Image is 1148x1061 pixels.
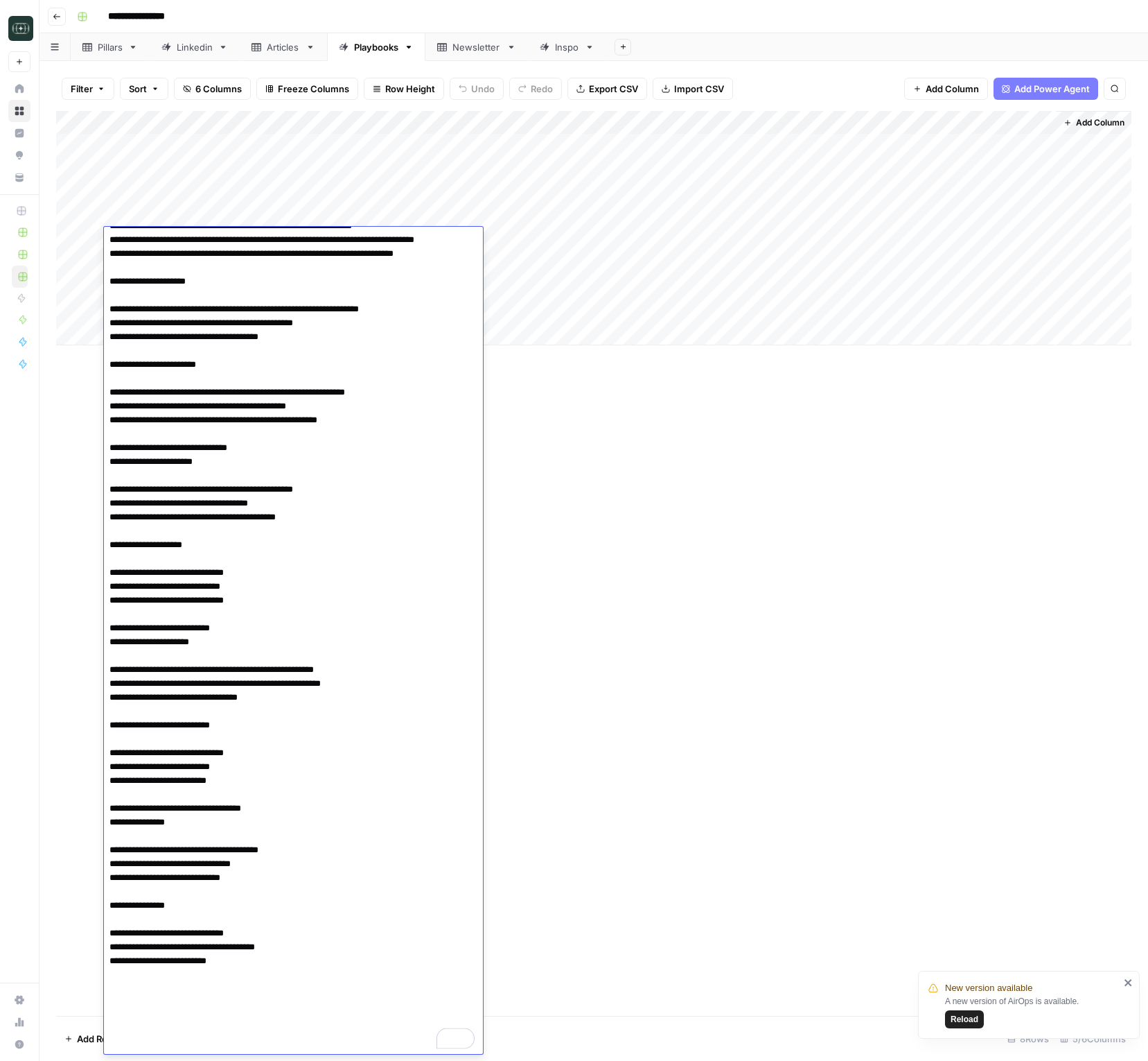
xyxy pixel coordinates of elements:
span: Filter [71,82,93,96]
button: Undo [450,78,504,100]
button: Redo [509,78,562,100]
span: Row Height [385,82,435,96]
a: Browse [8,100,30,122]
span: Export CSV [589,82,638,96]
button: Add Power Agent [994,78,1098,100]
span: Add Row [77,1032,115,1046]
a: Linkedin [150,33,240,61]
div: 5/6 Columns [1054,1028,1131,1050]
button: Add Column [1058,114,1130,132]
button: Freeze Columns [256,78,358,100]
span: Add Power Agent [1014,82,1090,96]
a: Usage [8,1011,30,1033]
button: Add Column [904,78,988,100]
button: Filter [62,78,114,100]
button: Reload [945,1010,984,1028]
img: Catalyst Logo [8,16,33,41]
div: Articles [267,40,300,54]
a: Opportunities [8,144,30,166]
a: Insights [8,122,30,144]
button: Sort [120,78,168,100]
span: Undo [471,82,495,96]
div: Playbooks [354,40,398,54]
button: close [1124,977,1133,988]
a: Settings [8,989,30,1011]
a: Your Data [8,166,30,189]
span: Reload [951,1013,978,1026]
a: Articles [240,33,327,61]
span: Freeze Columns [278,82,349,96]
button: Add Row [56,1028,123,1050]
button: 6 Columns [174,78,251,100]
div: 8 Rows [1002,1028,1054,1050]
span: Redo [531,82,553,96]
button: Export CSV [567,78,647,100]
a: Newsletter [425,33,528,61]
a: Home [8,78,30,100]
span: Import CSV [674,82,724,96]
span: 6 Columns [195,82,242,96]
span: Add Column [1076,117,1124,129]
div: Newsletter [452,40,501,54]
span: New version available [945,981,1032,995]
div: Linkedin [177,40,213,54]
button: Help + Support [8,1033,30,1055]
a: Playbooks [327,33,425,61]
a: Pillars [71,33,150,61]
button: Row Height [364,78,444,100]
button: Import CSV [653,78,733,100]
div: A new version of AirOps is available. [945,995,1120,1028]
span: Sort [129,82,147,96]
a: Inspo [528,33,606,61]
div: Inspo [555,40,579,54]
span: Add Column [926,82,979,96]
button: Workspace: Catalyst [8,11,30,46]
div: Pillars [98,40,123,54]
